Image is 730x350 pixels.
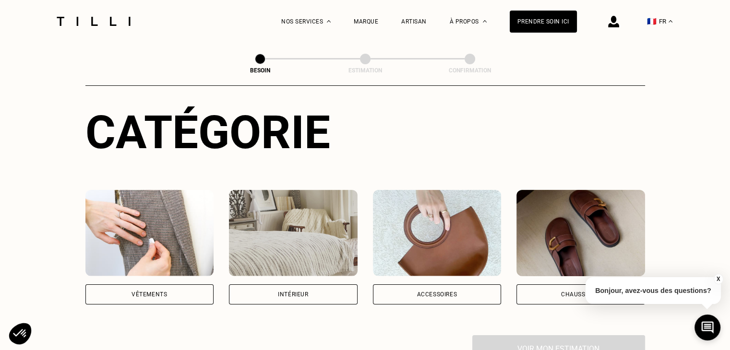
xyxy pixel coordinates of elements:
div: Intérieur [278,292,308,297]
a: Marque [354,18,378,25]
div: Catégorie [85,105,645,159]
a: Prendre soin ici [510,11,577,33]
div: Accessoires [417,292,457,297]
a: Artisan [401,18,427,25]
img: Chaussures [516,190,645,276]
img: Logo du service de couturière Tilli [53,17,134,26]
div: Chaussures [561,292,600,297]
div: Estimation [317,67,413,74]
div: Vêtements [132,292,167,297]
img: Intérieur [229,190,358,276]
img: menu déroulant [669,20,672,23]
span: 🇫🇷 [647,17,657,26]
button: X [713,274,723,284]
img: icône connexion [608,16,619,27]
img: Menu déroulant [327,20,331,23]
p: Bonjour, avez-vous des questions? [586,277,721,304]
img: Menu déroulant à propos [483,20,487,23]
div: Besoin [212,67,308,74]
img: Accessoires [373,190,502,276]
div: Confirmation [422,67,518,74]
img: Vêtements [85,190,214,276]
